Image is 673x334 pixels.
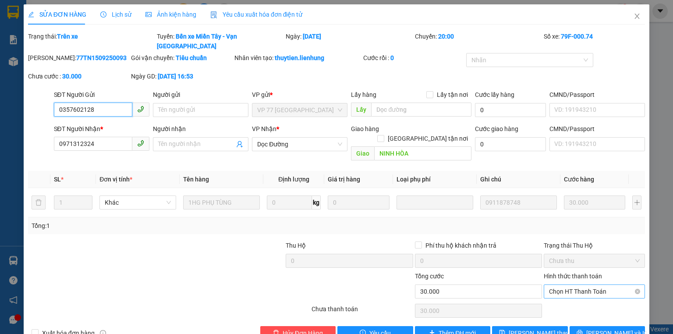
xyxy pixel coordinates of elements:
div: Số xe: [543,32,646,51]
span: Lấy hàng [351,91,376,98]
div: SĐT Người Nhận [54,124,149,134]
div: Tuyến: [156,32,285,51]
div: Ngày GD: [131,71,232,81]
span: picture [145,11,152,18]
b: 0 [390,54,394,61]
span: [GEOGRAPHIC_DATA] tận nơi [384,134,471,143]
b: thuytien.lienhung [275,54,324,61]
span: SỬA ĐƠN HÀNG [28,11,86,18]
span: user-add [236,141,243,148]
span: Lấy [351,103,371,117]
b: 30.000 [62,73,81,80]
label: Cước giao hàng [475,125,518,132]
span: Giá trị hàng [328,176,360,183]
span: Cước hàng [564,176,594,183]
button: delete [32,195,46,210]
span: Tổng cước [415,273,444,280]
input: Cước lấy hàng [475,103,546,117]
div: Trạng thái: [27,32,156,51]
div: Chưa cước : [28,71,129,81]
b: [DATE] 16:53 [158,73,193,80]
img: icon [210,11,217,18]
span: Giao hàng [351,125,379,132]
div: VP gửi [252,90,347,99]
span: Phí thu hộ khách nhận trả [422,241,500,250]
th: Ghi chú [477,171,560,188]
label: Hình thức thanh toán [544,273,602,280]
input: Dọc đường [374,146,471,160]
span: VP Nhận [252,125,276,132]
span: Ảnh kiện hàng [145,11,196,18]
span: phone [137,106,144,113]
b: 79F-000.74 [561,33,593,40]
div: Gói vận chuyển: [131,53,232,63]
button: Close [625,4,649,29]
b: 77TN1509250093 [76,54,127,61]
b: Trên xe [57,33,78,40]
input: 0 [328,195,389,210]
div: Người nhận [153,124,248,134]
div: Trạng thái Thu Hộ [544,241,645,250]
b: Bến xe Miền Tây - Vạn [GEOGRAPHIC_DATA] [157,33,237,50]
div: Cước rồi : [363,53,464,63]
span: Tên hàng [183,176,209,183]
span: Chọn HT Thanh Toán [549,285,640,298]
span: clock-circle [100,11,106,18]
b: Tiêu chuẩn [176,54,207,61]
span: VP 77 Thái Nguyên [257,103,342,117]
div: Chưa thanh toán [311,304,414,320]
div: Chuyến: [414,32,543,51]
span: Lịch sử [100,11,131,18]
span: phone [137,140,144,147]
div: [PERSON_NAME]: [28,53,129,63]
b: [DATE] [303,33,321,40]
input: 0 [564,195,625,210]
span: close [634,13,641,20]
button: plus [632,195,641,210]
span: Dọc Đường [257,138,342,151]
input: Cước giao hàng [475,137,546,151]
span: Khác [105,196,171,209]
span: Giao [351,146,374,160]
th: Loại phụ phí [393,171,477,188]
input: Ghi Chú [480,195,557,210]
label: Cước lấy hàng [475,91,514,98]
span: Lấy tận nơi [433,90,471,99]
input: Dọc đường [371,103,471,117]
span: SL [54,176,61,183]
div: Ngày: [285,32,414,51]
div: SĐT Người Gửi [54,90,149,99]
span: close-circle [635,289,640,294]
div: CMND/Passport [549,124,645,134]
span: Đơn vị tính [99,176,132,183]
span: Thu Hộ [286,242,306,249]
b: 20:00 [438,33,454,40]
div: CMND/Passport [549,90,645,99]
div: Người gửi [153,90,248,99]
div: Tổng: 1 [32,221,260,231]
div: Nhân viên tạo: [234,53,361,63]
span: kg [312,195,321,210]
span: Yêu cầu xuất hóa đơn điện tử [210,11,303,18]
input: VD: Bàn, Ghế [183,195,260,210]
span: edit [28,11,34,18]
span: Định lượng [278,176,309,183]
span: Chưa thu [549,254,640,267]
